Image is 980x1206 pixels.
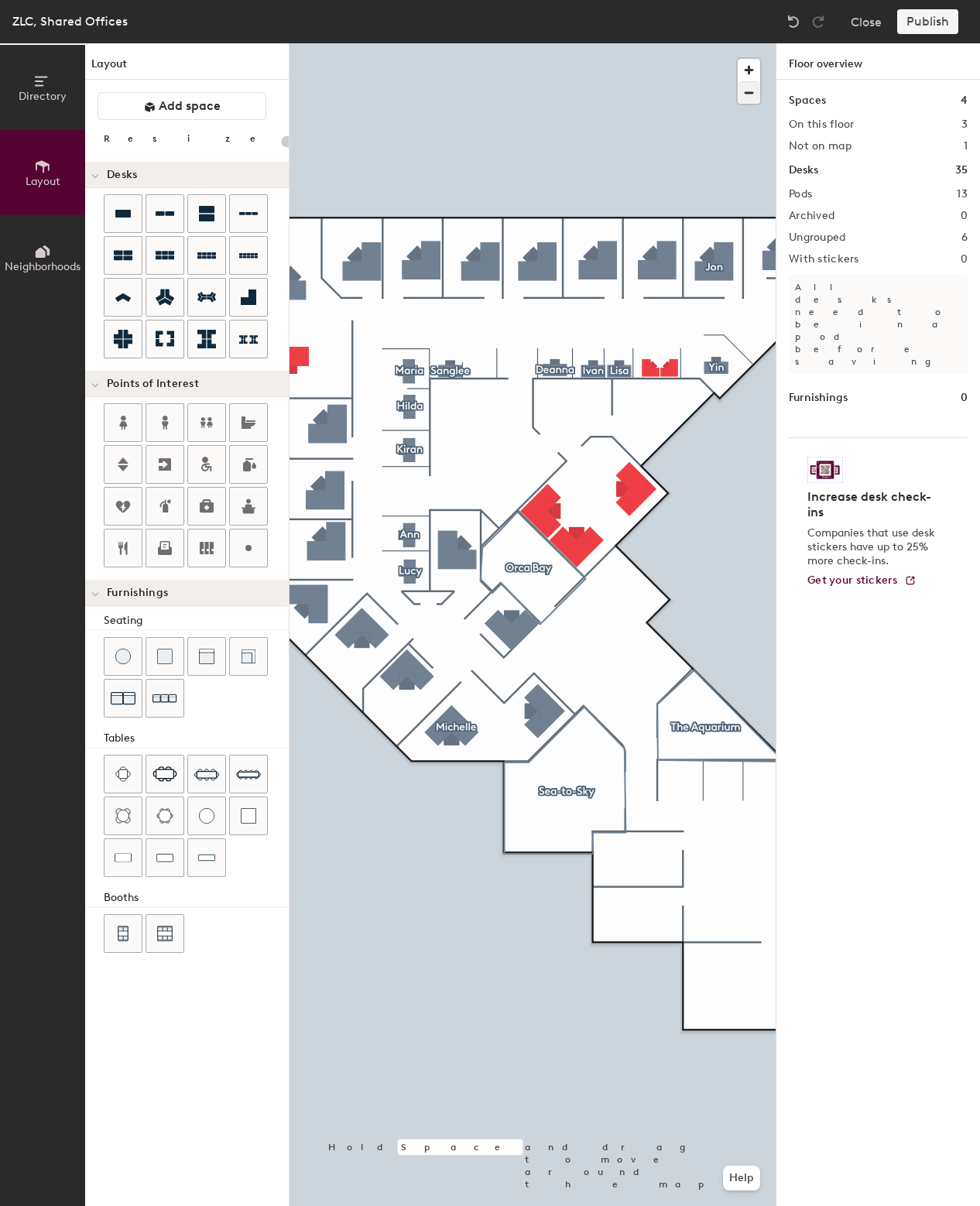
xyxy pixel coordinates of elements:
[229,797,268,835] button: Table (1x1)
[807,574,898,587] span: Get your stickers
[198,850,215,865] img: Table (1x4)
[807,526,940,568] p: Companies that use desk stickers have up to 25% more check-ins.
[98,92,266,120] button: Add space
[157,926,173,941] img: Six seat booth
[961,210,968,222] h2: 0
[789,140,852,152] h2: Not on map
[194,762,219,786] img: Eight seat table
[961,253,968,266] h2: 0
[807,574,917,588] a: Get your stickers
[146,914,184,953] button: Six seat booth
[789,162,818,179] h1: Desks
[789,92,826,109] h1: Spaces
[789,253,859,266] h2: With stickers
[964,140,968,152] h2: 1
[111,686,135,711] img: Couch (x2)
[85,56,289,80] h1: Layout
[104,889,289,906] div: Booths
[146,637,184,676] button: Cushion
[104,132,275,145] div: Resize
[5,260,81,273] span: Neighborhoods
[187,755,226,793] button: Eight seat table
[789,188,812,200] h2: Pods
[851,9,882,34] button: Close
[807,489,940,520] h4: Increase desk check-ins
[115,649,131,664] img: Stool
[723,1166,760,1191] button: Help
[955,162,968,179] h1: 35
[115,850,132,865] img: Table (1x2)
[26,175,60,188] span: Layout
[810,14,826,29] img: Redo
[776,43,980,80] h1: Floor overview
[229,755,268,793] button: Ten seat table
[107,169,137,181] span: Desks
[104,797,142,835] button: Four seat round table
[961,118,968,131] h2: 3
[229,637,268,676] button: Couch (corner)
[104,914,142,953] button: Four seat booth
[152,687,177,711] img: Couch (x3)
[159,98,221,114] span: Add space
[187,637,226,676] button: Couch (middle)
[241,808,256,824] img: Table (1x1)
[12,12,128,31] div: ZLC, Shared Offices
[199,649,214,664] img: Couch (middle)
[104,755,142,793] button: Four seat table
[156,808,173,824] img: Six seat round table
[146,755,184,793] button: Six seat table
[961,231,968,244] h2: 6
[957,188,968,200] h2: 13
[789,231,846,244] h2: Ungrouped
[19,90,67,103] span: Directory
[786,14,801,29] img: Undo
[241,649,256,664] img: Couch (corner)
[146,679,184,718] button: Couch (x3)
[961,92,968,109] h1: 4
[104,679,142,718] button: Couch (x2)
[104,730,289,747] div: Tables
[199,808,214,824] img: Table (round)
[157,649,173,664] img: Cushion
[146,797,184,835] button: Six seat round table
[115,766,131,782] img: Four seat table
[807,457,843,483] img: Sticker logo
[107,378,199,390] span: Points of Interest
[156,850,173,865] img: Table (1x3)
[104,612,289,629] div: Seating
[961,389,968,406] h1: 0
[236,762,261,786] img: Ten seat table
[146,838,184,877] button: Table (1x3)
[104,838,142,877] button: Table (1x2)
[789,275,968,374] p: All desks need to be in a pod before saving
[152,766,177,782] img: Six seat table
[104,637,142,676] button: Stool
[789,118,855,131] h2: On this floor
[187,797,226,835] button: Table (round)
[789,389,848,406] h1: Furnishings
[107,587,168,599] span: Furnishings
[187,838,226,877] button: Table (1x4)
[115,808,131,824] img: Four seat round table
[789,210,834,222] h2: Archived
[116,926,130,941] img: Four seat booth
